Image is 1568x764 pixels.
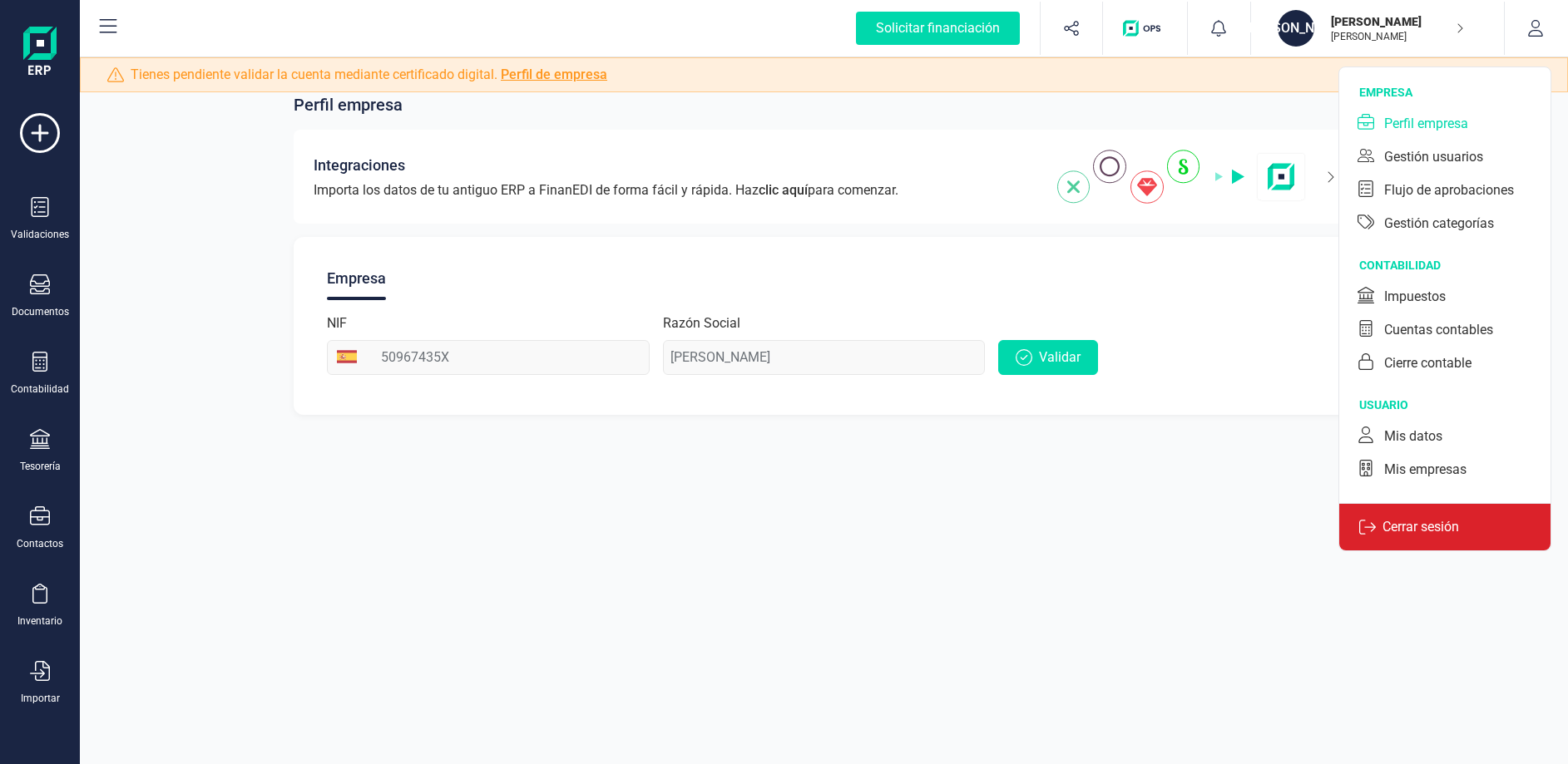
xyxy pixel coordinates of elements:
span: Tienes pendiente validar la cuenta mediante certificado digital. [131,65,607,85]
label: NIF [327,313,347,333]
div: Contactos [17,537,63,550]
div: Solicitar financiación [856,12,1020,45]
div: Documentos [12,305,69,318]
div: contabilidad [1359,257,1551,274]
div: [PERSON_NAME] [1278,10,1314,47]
span: Integraciones [314,154,405,177]
div: Flujo de aprobaciones [1384,180,1514,200]
div: Mis datos [1384,426,1442,446]
button: Solicitar financiación [836,2,1040,55]
span: Importa los datos de tu antiguo ERP a FinanEDI de forma fácil y rápida. Haz para comenzar. [314,180,898,200]
div: Importar [21,692,60,705]
div: Contabilidad [11,382,69,396]
button: Validar [998,340,1098,375]
p: [PERSON_NAME] [1331,30,1464,43]
img: integrations-img [1057,150,1306,204]
div: Perfil empresa [1384,114,1468,134]
div: Tesorería [20,460,61,473]
button: [PERSON_NAME][PERSON_NAME][PERSON_NAME] [1271,2,1484,55]
img: Logo Finanedi [23,27,57,80]
div: Gestión categorías [1384,214,1494,234]
img: Logo de OPS [1123,20,1167,37]
button: Logo de OPS [1113,2,1177,55]
div: Impuestos [1384,287,1446,307]
span: clic aquí [759,182,808,198]
p: Cerrar sesión [1376,517,1466,537]
p: [PERSON_NAME] [1331,13,1464,30]
div: Empresa [327,257,386,300]
div: Mis empresas [1384,460,1467,480]
div: Inventario [17,614,62,628]
div: empresa [1359,84,1551,101]
div: Cuentas contables [1384,320,1493,340]
span: Perfil empresa [294,93,403,116]
div: Cierre contable [1384,353,1472,373]
div: usuario [1359,397,1551,413]
a: Perfil de empresa [501,67,607,82]
div: Validaciones [11,228,69,241]
div: Gestión usuarios [1384,147,1483,167]
label: Razón Social [663,313,740,333]
span: Validar [1039,347,1081,367]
